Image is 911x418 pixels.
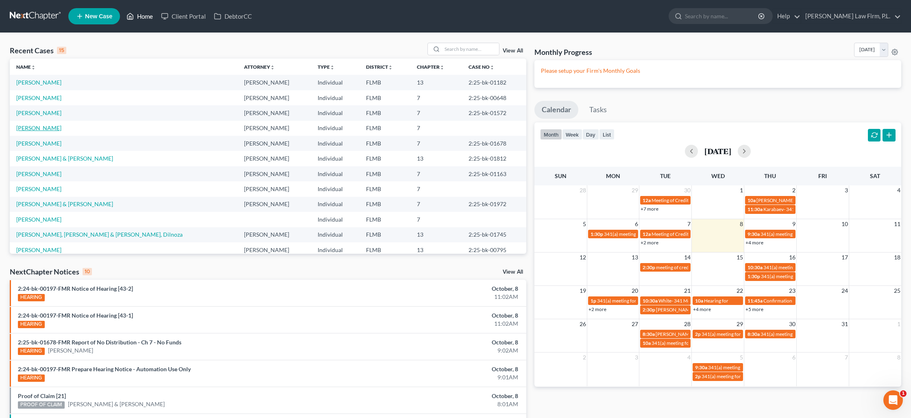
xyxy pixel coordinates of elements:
[360,90,410,105] td: FLMB
[311,151,360,166] td: Individual
[606,172,620,179] span: Mon
[643,307,655,313] span: 2:30p
[360,181,410,196] td: FLMB
[16,94,61,101] a: [PERSON_NAME]
[704,147,731,155] h2: [DATE]
[68,400,165,408] a: [PERSON_NAME] & [PERSON_NAME]
[410,242,462,257] td: 13
[643,340,651,346] span: 10a
[462,166,527,181] td: 2:25-bk-01163
[702,373,780,379] span: 341(a) meeting for [PERSON_NAME]
[763,298,857,304] span: Confirmation Hearing for [PERSON_NAME]
[16,216,61,223] a: [PERSON_NAME]
[318,64,335,70] a: Typeunfold_more
[238,90,311,105] td: [PERSON_NAME]
[773,9,800,24] a: Help
[748,206,763,212] span: 11:30a
[641,239,658,246] a: +2 more
[579,253,587,262] span: 12
[643,331,655,337] span: 8:30a
[357,320,519,328] div: 11:02AM
[31,65,36,70] i: unfold_more
[238,242,311,257] td: [PERSON_NAME]
[16,246,61,253] a: [PERSON_NAME]
[582,353,587,362] span: 2
[366,64,393,70] a: Districtunfold_more
[739,219,744,229] span: 8
[360,151,410,166] td: FLMB
[18,401,65,409] div: PROOF OF CLAIM
[736,319,744,329] span: 29
[736,286,744,296] span: 22
[844,353,849,362] span: 7
[791,219,796,229] span: 9
[410,136,462,151] td: 7
[410,166,462,181] td: 7
[18,348,45,355] div: HEARING
[597,298,636,304] span: 341(a) meeting for
[739,353,744,362] span: 5
[708,364,830,370] span: 341(a) meeting for [PERSON_NAME] & [PERSON_NAME]
[687,353,691,362] span: 4
[748,197,756,203] span: 10a
[652,197,742,203] span: Meeting of Creditors for [PERSON_NAME]
[711,172,725,179] span: Wed
[360,75,410,90] td: FLMB
[687,219,691,229] span: 7
[540,129,562,140] button: month
[16,231,183,238] a: [PERSON_NAME], [PERSON_NAME] & [PERSON_NAME], Dilnoza
[643,298,658,304] span: 10:30a
[761,231,839,237] span: 341(a) meeting for [PERSON_NAME]
[238,121,311,136] td: [PERSON_NAME]
[893,253,901,262] span: 18
[562,129,582,140] button: week
[656,331,723,337] span: [PERSON_NAME]- 341 Meeting
[693,306,711,312] a: +4 more
[417,64,445,70] a: Chapterunfold_more
[788,253,796,262] span: 16
[736,253,744,262] span: 15
[357,365,519,373] div: October, 8
[631,185,639,195] span: 29
[599,129,615,140] button: list
[311,181,360,196] td: Individual
[748,231,760,237] span: 9:30a
[462,197,527,212] td: 2:25-bk-01972
[469,64,495,70] a: Case Nounfold_more
[643,231,651,237] span: 12a
[360,212,410,227] td: FLMB
[311,227,360,242] td: Individual
[462,227,527,242] td: 2:25-bk-01745
[410,212,462,227] td: 7
[360,227,410,242] td: FLMB
[748,331,760,337] span: 8:30a
[656,264,745,270] span: meeting of creditors for [PERSON_NAME]
[16,170,61,177] a: [PERSON_NAME]
[748,273,760,279] span: 1:30p
[18,339,181,346] a: 2:25-bk-01678-FMR Report of No Distribution - Ch 7 - No Funds
[360,136,410,151] td: FLMB
[57,47,66,54] div: 15
[631,253,639,262] span: 13
[10,267,92,276] div: NextChapter Notices
[503,48,523,54] a: View All
[462,242,527,257] td: 2:25-bk-00795
[83,268,92,275] div: 10
[695,298,703,304] span: 10a
[683,319,691,329] span: 28
[388,65,393,70] i: unfold_more
[360,105,410,120] td: FLMB
[761,331,839,337] span: 341(a) meeting for [PERSON_NAME]
[18,285,133,292] a: 2:24-bk-00197-FMR Notice of Hearing [43-2]
[503,269,523,275] a: View All
[588,306,606,312] a: +2 more
[604,231,643,237] span: 341(a) meeting for
[534,47,592,57] h3: Monthly Progress
[10,46,66,55] div: Recent Cases
[18,374,45,382] div: HEARING
[788,319,796,329] span: 30
[462,75,527,90] td: 2:25-bk-01182
[631,286,639,296] span: 20
[695,373,701,379] span: 2p
[330,65,335,70] i: unfold_more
